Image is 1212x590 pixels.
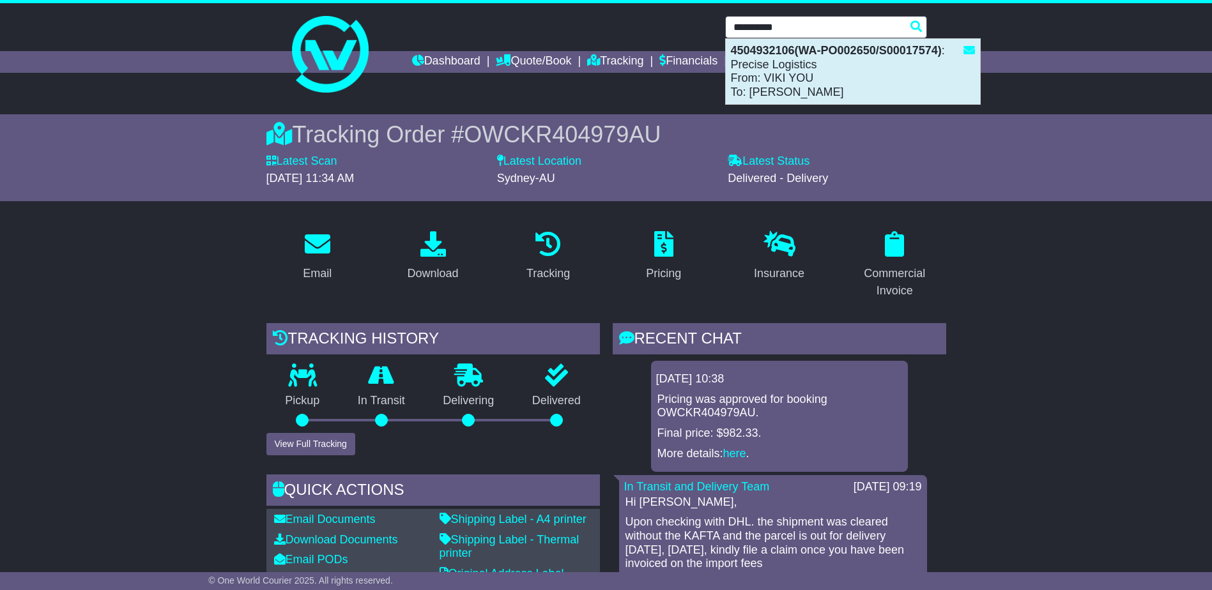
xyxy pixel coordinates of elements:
[295,227,340,287] a: Email
[854,480,922,494] div: [DATE] 09:19
[407,265,458,282] div: Download
[274,533,398,546] a: Download Documents
[266,121,946,148] div: Tracking Order #
[726,39,980,104] div: : Precise Logistics From: VIKI YOU To: [PERSON_NAME]
[657,393,901,420] p: Pricing was approved for booking OWCKR404979AU.
[440,567,564,580] a: Original Address Label
[464,121,661,147] span: OWCKR404979AU
[638,227,689,287] a: Pricing
[496,51,571,73] a: Quote/Book
[613,323,946,358] div: RECENT CHAT
[424,394,514,408] p: Delivering
[513,394,600,408] p: Delivered
[497,155,581,169] label: Latest Location
[518,227,578,287] a: Tracking
[587,51,643,73] a: Tracking
[723,447,746,460] a: here
[412,51,480,73] a: Dashboard
[266,433,355,455] button: View Full Tracking
[497,172,555,185] span: Sydney-AU
[659,51,717,73] a: Financials
[266,155,337,169] label: Latest Scan
[852,265,938,299] div: Commercial Invoice
[746,227,813,287] a: Insurance
[303,265,332,282] div: Email
[728,155,809,169] label: Latest Status
[266,474,600,509] div: Quick Actions
[731,44,942,57] strong: 4504932106(WA-PO002650/S00017574)
[526,265,570,282] div: Tracking
[843,227,946,304] a: Commercial Invoice
[266,323,600,358] div: Tracking history
[274,513,376,526] a: Email Documents
[208,575,393,586] span: © One World Courier 2025. All rights reserved.
[399,227,466,287] a: Download
[657,447,901,461] p: More details: .
[624,480,770,493] a: In Transit and Delivery Team
[625,495,921,510] p: Hi [PERSON_NAME],
[339,394,424,408] p: In Transit
[657,427,901,441] p: Final price: $982.33.
[266,394,339,408] p: Pickup
[656,372,903,386] div: [DATE] 10:38
[728,172,828,185] span: Delivered - Delivery
[266,172,355,185] span: [DATE] 11:34 AM
[625,515,921,570] p: Upon checking with DHL. the shipment was cleared without the KAFTA and the parcel is out for deli...
[440,513,587,526] a: Shipping Label - A4 printer
[274,553,348,566] a: Email PODs
[646,265,681,282] div: Pricing
[754,265,804,282] div: Insurance
[440,533,579,560] a: Shipping Label - Thermal printer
